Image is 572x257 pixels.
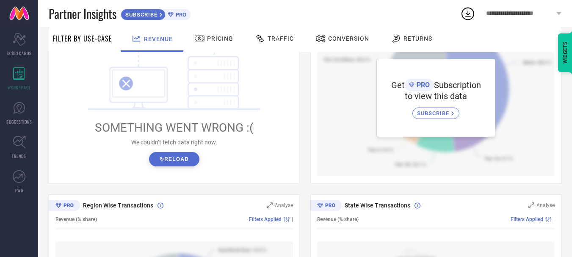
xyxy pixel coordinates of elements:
[275,202,293,208] span: Analyse
[403,35,432,42] span: Returns
[121,11,160,18] span: SUBSCRIBE
[83,202,153,209] span: Region Wise Transactions
[131,139,217,146] span: We couldn’t fetch data right now.
[207,35,233,42] span: Pricing
[310,200,342,213] div: Premium
[174,11,186,18] span: PRO
[267,202,273,208] svg: Zoom
[405,91,467,101] span: to view this data
[8,84,31,91] span: WORKSPACE
[49,200,80,213] div: Premium
[391,80,405,90] span: Get
[249,216,282,222] span: Filters Applied
[149,152,199,166] button: ↻Reload
[414,81,430,89] span: PRO
[528,202,534,208] svg: Zoom
[511,216,543,222] span: Filters Applied
[553,216,555,222] span: |
[345,202,410,209] span: State Wise Transactions
[317,216,359,222] span: Revenue (% share)
[95,121,254,135] span: SOMETHING WENT WRONG :(
[536,202,555,208] span: Analyse
[15,187,23,193] span: FWD
[7,50,32,56] span: SCORECARDS
[49,5,116,22] span: Partner Insights
[412,101,459,119] a: SUBSCRIBE
[328,35,369,42] span: Conversion
[53,33,112,44] span: Filter By Use-Case
[292,216,293,222] span: |
[417,110,451,116] span: SUBSCRIBE
[121,7,191,20] a: SUBSCRIBEPRO
[460,6,475,21] div: Open download list
[268,35,294,42] span: Traffic
[6,119,32,125] span: SUGGESTIONS
[434,80,481,90] span: Subscription
[55,216,97,222] span: Revenue (% share)
[144,36,173,42] span: Revenue
[12,153,26,159] span: TRENDS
